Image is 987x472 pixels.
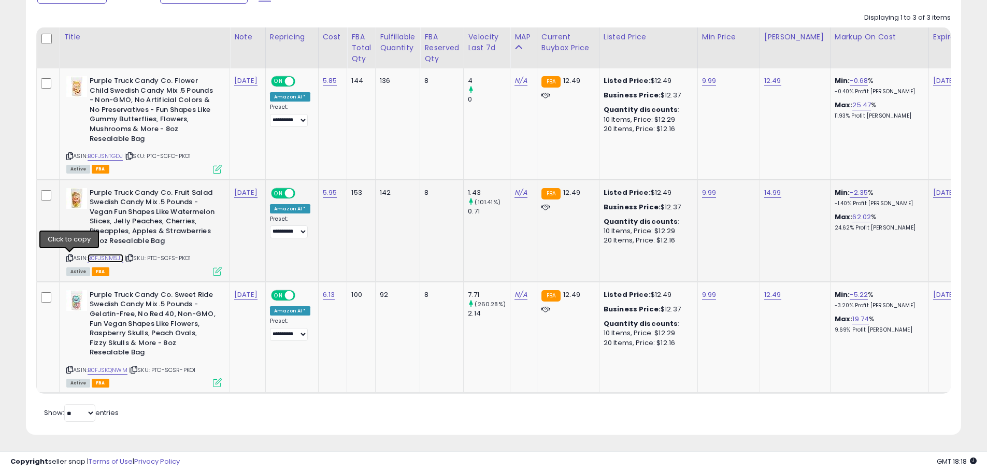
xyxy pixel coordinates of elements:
[514,188,527,198] a: N/A
[129,366,195,374] span: | SKU: PTC-SCSR-PKO1
[604,304,661,314] b: Business Price:
[424,76,455,85] div: 8
[66,165,90,174] span: All listings currently available for purchase on Amazon
[468,309,510,318] div: 2.14
[64,32,225,42] div: Title
[88,366,127,375] a: B0FJSKQNWM
[468,95,510,104] div: 0
[272,77,285,86] span: ON
[270,92,310,102] div: Amazon AI *
[604,91,690,100] div: $12.37
[604,328,690,338] div: 10 Items, Price: $12.29
[864,13,951,23] div: Displaying 1 to 3 of 3 items
[604,188,651,197] b: Listed Price:
[380,76,412,85] div: 136
[604,32,693,42] div: Listed Price
[933,290,956,300] a: [DATE]
[563,290,580,299] span: 12.49
[764,290,781,300] a: 12.49
[835,200,921,207] p: -1.40% Profit [PERSON_NAME]
[351,290,367,299] div: 100
[234,290,258,300] a: [DATE]
[764,32,826,42] div: [PERSON_NAME]
[835,101,921,120] div: %
[604,226,690,236] div: 10 Items, Price: $12.29
[835,326,921,334] p: 9.69% Profit [PERSON_NAME]
[604,338,690,348] div: 20 Items, Price: $12.16
[475,198,500,206] small: (101.41%)
[134,456,180,466] a: Privacy Policy
[234,188,258,198] a: [DATE]
[234,76,258,86] a: [DATE]
[294,291,310,299] span: OFF
[541,76,561,88] small: FBA
[835,302,921,309] p: -3.20% Profit [PERSON_NAME]
[541,290,561,302] small: FBA
[541,188,561,199] small: FBA
[604,203,690,212] div: $12.37
[270,318,310,341] div: Preset:
[351,76,367,85] div: 144
[852,314,869,324] a: 19.74
[702,76,717,86] a: 9.99
[835,188,850,197] b: Min:
[66,290,87,311] img: 31EmzFVcrUL._SL40_.jpg
[604,319,690,328] div: :
[88,152,123,161] a: B0FJSNTGDJ
[835,100,853,110] b: Max:
[44,408,119,418] span: Show: entries
[90,290,216,360] b: Purple Truck Candy Co. Sweet Ride Swedish Candy Mix .5 Pounds - Gelatin-Free, No Red 40, Non-GMO,...
[323,188,337,198] a: 5.95
[604,290,651,299] b: Listed Price:
[604,217,690,226] div: :
[702,32,755,42] div: Min Price
[66,379,90,388] span: All listings currently available for purchase on Amazon
[424,188,455,197] div: 8
[66,188,222,275] div: ASIN:
[604,115,690,124] div: 10 Items, Price: $12.29
[604,188,690,197] div: $12.49
[835,88,921,95] p: -0.40% Profit [PERSON_NAME]
[563,76,580,85] span: 12.49
[323,76,337,86] a: 5.85
[850,76,868,86] a: -0.68
[10,457,180,467] div: seller snap | |
[270,104,310,127] div: Preset:
[270,32,314,42] div: Repricing
[66,290,222,387] div: ASIN:
[272,291,285,299] span: ON
[272,189,285,197] span: ON
[852,212,871,222] a: 62.02
[835,212,853,222] b: Max:
[380,32,416,53] div: Fulfillable Quantity
[764,188,781,198] a: 14.99
[468,207,510,216] div: 0.71
[604,236,690,245] div: 20 Items, Price: $12.16
[90,76,216,146] b: Purple Truck Candy Co. Flower Child Swedish Candy Mix .5 Pounds - Non-GMO, No Artificial Colors &...
[604,217,678,226] b: Quantity discounts
[92,165,109,174] span: FBA
[124,152,191,160] span: | SKU: PTC-SCFC-PKO1
[850,188,868,198] a: -2.35
[933,188,956,198] a: [DATE]
[294,77,310,86] span: OFF
[563,188,580,197] span: 12.49
[850,290,868,300] a: -5.22
[468,32,506,53] div: Velocity Last 7d
[424,32,459,64] div: FBA Reserved Qty
[604,124,690,134] div: 20 Items, Price: $12.16
[125,254,191,262] span: | SKU: PTC-SCFS-PKO1
[937,456,977,466] span: 2025-09-8 18:18 GMT
[604,202,661,212] b: Business Price:
[852,100,871,110] a: 25.47
[424,290,455,299] div: 8
[830,27,928,68] th: The percentage added to the cost of goods (COGS) that forms the calculator for Min & Max prices.
[380,290,412,299] div: 92
[66,76,87,97] img: 31x7uX2Oy3L._SL40_.jpg
[270,204,310,213] div: Amazon AI *
[835,112,921,120] p: 11.93% Profit [PERSON_NAME]
[351,32,371,64] div: FBA Total Qty
[270,306,310,316] div: Amazon AI *
[604,76,651,85] b: Listed Price:
[604,105,678,115] b: Quantity discounts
